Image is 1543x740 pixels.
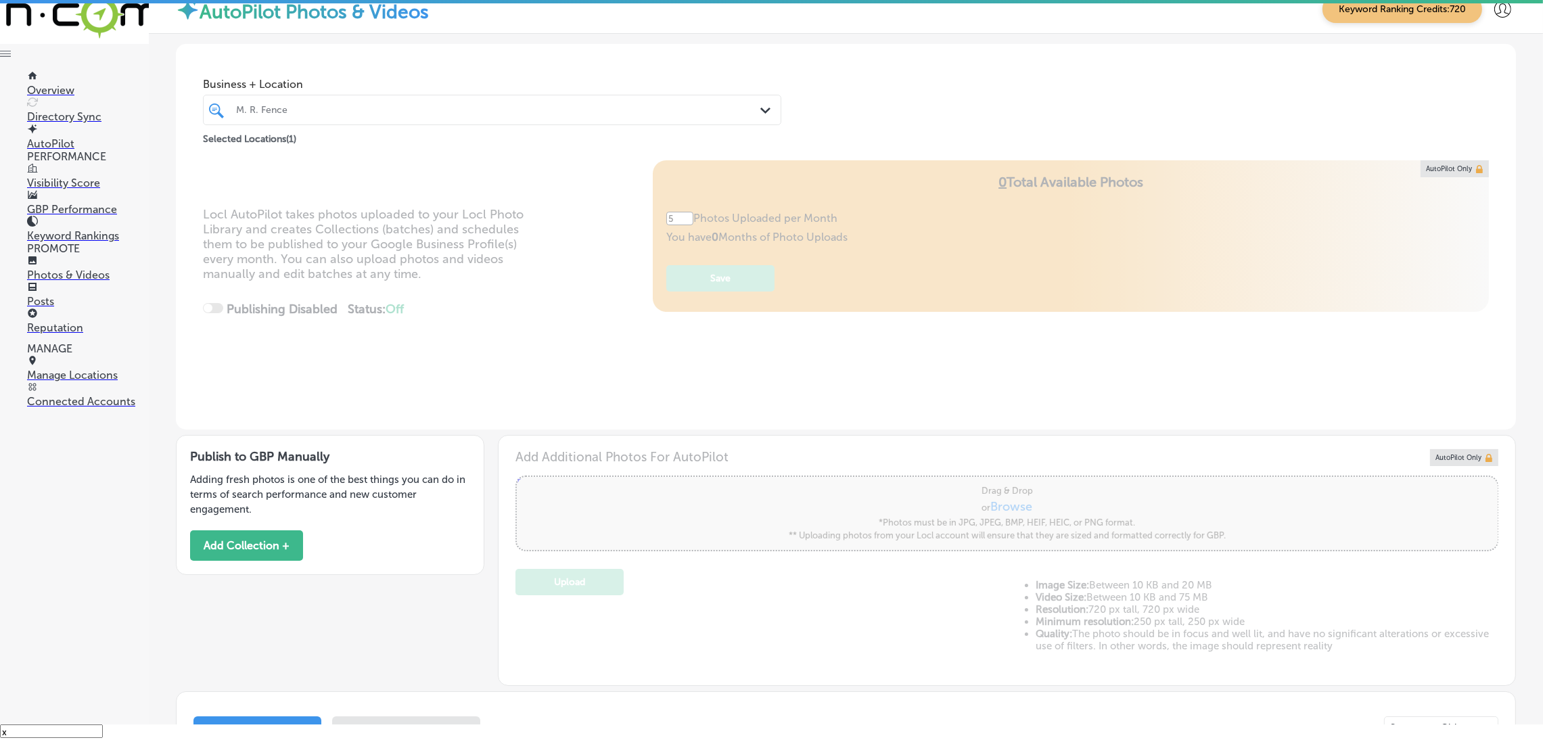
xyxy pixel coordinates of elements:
label: AutoPilot Photos & Videos [200,1,429,23]
p: Keyword Rankings [27,229,149,242]
p: Adding fresh photos is one of the best things you can do in terms of search performance and new c... [190,472,470,517]
p: Reputation [27,321,149,334]
p: PERFORMANCE [27,150,149,163]
p: Photos & Videos [27,269,149,281]
span: Business + Location [203,78,781,91]
p: Soonest to Oldest [1390,721,1469,734]
p: Overview [27,84,149,97]
p: PROMOTE [27,242,149,255]
h3: Publish to GBP Manually [190,449,470,464]
button: Add Collection + [190,530,303,561]
p: Sort By [1345,722,1377,734]
p: GBP Performance [27,203,149,216]
p: Manage Locations [27,369,149,381]
p: Selected Locations ( 1 ) [203,128,296,145]
p: Posts [27,295,149,308]
p: MANAGE [27,342,149,355]
p: AutoPilot [27,137,149,150]
p: Connected Accounts [27,395,149,408]
div: M. R. Fence [236,104,762,116]
p: Directory Sync [27,110,149,123]
p: Visibility Score [27,177,149,189]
